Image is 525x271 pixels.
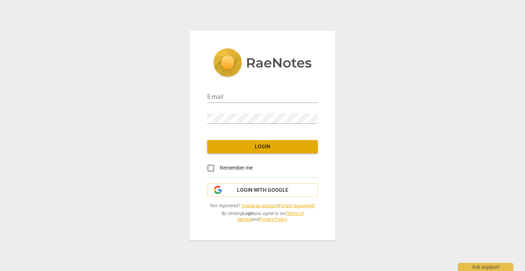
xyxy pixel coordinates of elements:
[213,48,312,79] img: 5ac2273c67554f335776073100b6d88f.svg
[207,211,318,223] span: By clicking you agree to our and .
[243,211,254,216] b: Login
[213,143,312,150] span: Login
[458,263,513,271] div: Ask support
[207,183,318,197] button: Login with Google
[207,140,318,153] button: Login
[220,164,253,172] span: Remember me
[237,211,304,222] a: Terms of Service
[259,217,287,222] a: Privacy Policy
[279,203,315,208] a: Forgot password?
[237,187,288,194] span: Login with Google
[241,203,278,208] a: Create an account
[207,203,318,209] span: Not registered? |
